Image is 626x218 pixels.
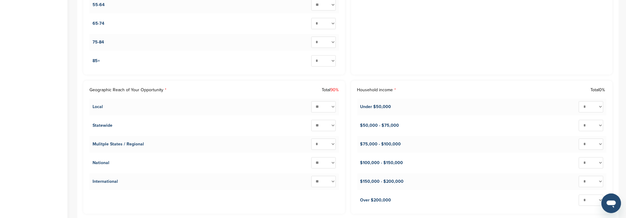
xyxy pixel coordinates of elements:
[93,2,104,8] div: 55-64
[331,87,339,92] span: 90%
[590,87,606,93] div: Total
[322,87,339,93] div: Total
[360,141,401,148] div: $75,000 - $100,000
[360,197,391,204] div: Over $200,000
[360,103,391,110] div: Under $50,000
[93,141,144,148] div: Mulitple States / Regional
[93,20,104,27] div: 65-74
[599,87,605,92] span: 0%
[93,39,104,46] div: 75-84
[93,160,109,166] div: National
[93,122,112,129] div: Statewide
[360,178,404,185] div: $150,000 - $200,000
[93,103,103,110] div: Local
[357,87,396,93] label: Household income
[601,194,621,213] iframe: Button to launch messaging window, conversation in progress
[93,178,118,185] div: International
[360,122,399,129] div: $50,000 - $75,000
[89,87,166,93] label: Geographic Reach of Your Opportunity
[360,160,403,166] div: $100,000 - $150,000
[93,58,100,64] div: 85+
